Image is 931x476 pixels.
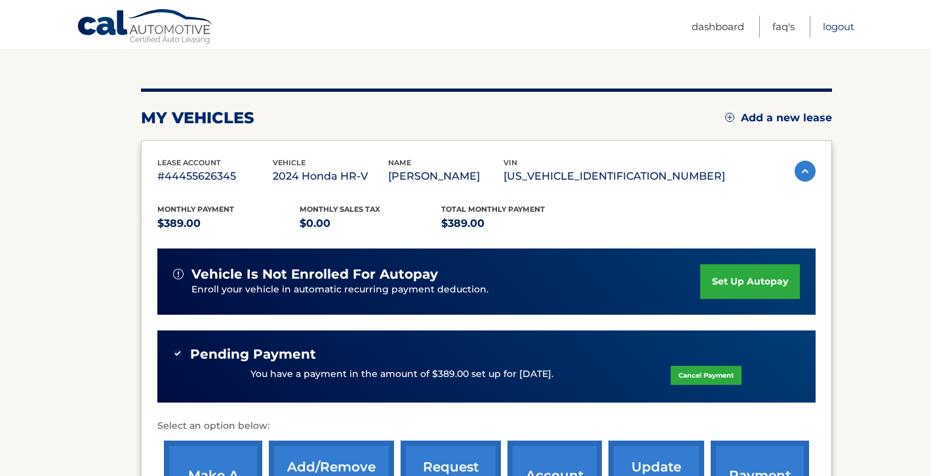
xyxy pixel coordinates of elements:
span: vin [504,158,517,167]
a: FAQ's [772,16,795,37]
a: set up autopay [700,264,800,299]
a: Add a new lease [725,111,832,125]
a: Logout [823,16,854,37]
span: Total Monthly Payment [441,205,545,214]
span: vehicle is not enrolled for autopay [191,266,438,283]
p: #44455626345 [157,167,273,186]
p: Select an option below: [157,418,816,434]
p: $389.00 [157,214,300,233]
img: check-green.svg [173,349,182,358]
img: alert-white.svg [173,269,184,279]
a: Dashboard [692,16,744,37]
span: Monthly Payment [157,205,234,214]
span: lease account [157,158,221,167]
span: Pending Payment [190,346,316,363]
p: [US_VEHICLE_IDENTIFICATION_NUMBER] [504,167,725,186]
img: accordion-active.svg [795,161,816,182]
span: Monthly sales Tax [300,205,380,214]
p: $389.00 [441,214,584,233]
a: Cal Automotive [77,9,214,47]
p: Enroll your vehicle in automatic recurring payment deduction. [191,283,700,297]
p: $0.00 [300,214,442,233]
p: [PERSON_NAME] [388,167,504,186]
span: name [388,158,411,167]
img: add.svg [725,113,734,122]
h2: my vehicles [141,108,254,128]
p: You have a payment in the amount of $389.00 set up for [DATE]. [250,367,553,382]
a: Cancel Payment [671,366,742,385]
p: 2024 Honda HR-V [273,167,388,186]
span: vehicle [273,158,306,167]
